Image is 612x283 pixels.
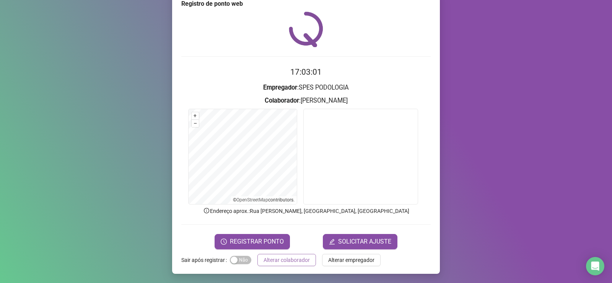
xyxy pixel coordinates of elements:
li: © contributors. [233,197,295,203]
h3: : [PERSON_NAME] [181,96,431,106]
img: QRPoint [289,11,323,47]
button: Alterar colaborador [257,254,316,266]
button: editSOLICITAR AJUSTE [323,234,397,249]
label: Sair após registrar [181,254,230,266]
span: SOLICITAR AJUSTE [338,237,391,246]
span: REGISTRAR PONTO [230,237,284,246]
button: Alterar empregador [322,254,381,266]
button: REGISTRAR PONTO [215,234,290,249]
a: OpenStreetMap [236,197,268,203]
h3: : SPES PODOLOGIA [181,83,431,93]
span: edit [329,239,335,245]
p: Endereço aprox. : Rua [PERSON_NAME], [GEOGRAPHIC_DATA], [GEOGRAPHIC_DATA] [181,207,431,215]
span: info-circle [203,207,210,214]
button: – [192,120,199,127]
span: Alterar empregador [328,256,374,264]
span: Alterar colaborador [264,256,310,264]
strong: Empregador [263,84,297,91]
time: 17:03:01 [290,67,322,77]
strong: Colaborador [265,97,299,104]
div: Open Intercom Messenger [586,257,604,275]
span: clock-circle [221,239,227,245]
button: + [192,112,199,119]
